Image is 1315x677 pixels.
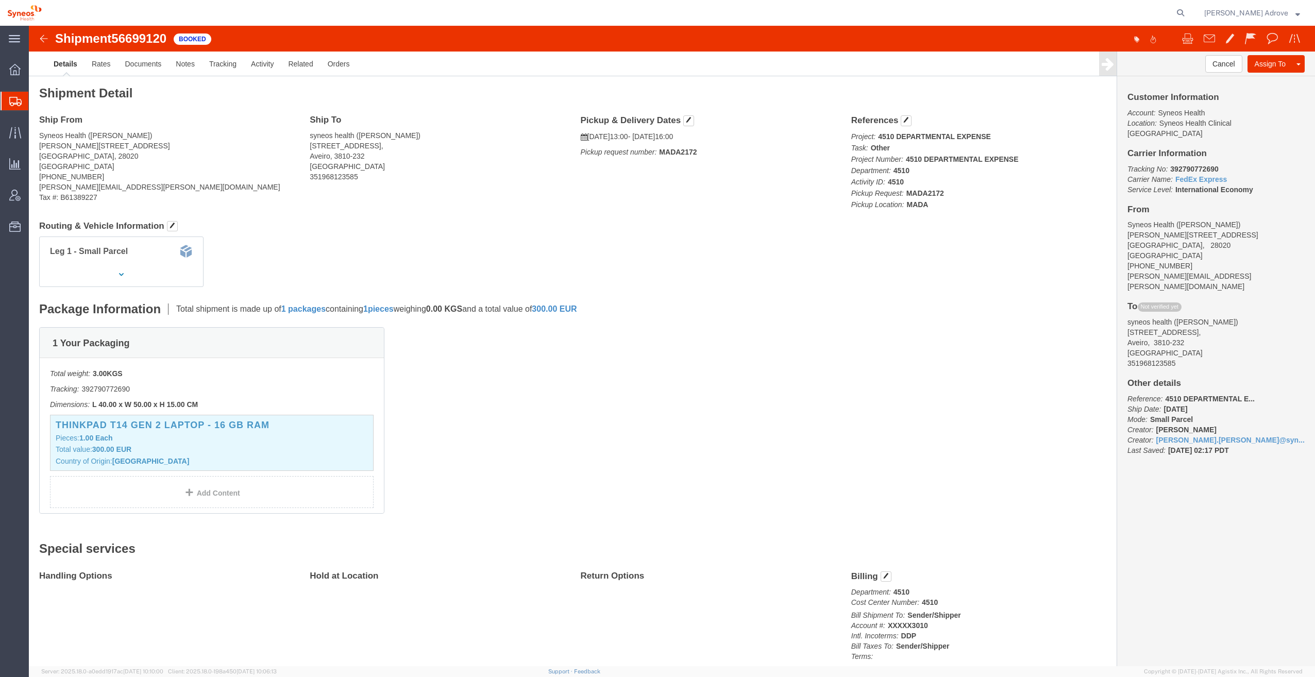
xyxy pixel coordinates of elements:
button: [PERSON_NAME] Adrove [1204,7,1301,19]
a: Feedback [574,668,600,674]
span: Irene Perez Adrove [1204,7,1288,19]
a: Support [548,668,574,674]
span: Server: 2025.18.0-a0edd1917ac [41,668,163,674]
span: Client: 2025.18.0-198a450 [168,668,277,674]
span: Copyright © [DATE]-[DATE] Agistix Inc., All Rights Reserved [1144,667,1303,676]
img: logo [7,5,42,21]
span: [DATE] 10:06:13 [237,668,277,674]
span: [DATE] 10:10:00 [123,668,163,674]
iframe: FS Legacy Container [29,26,1315,666]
